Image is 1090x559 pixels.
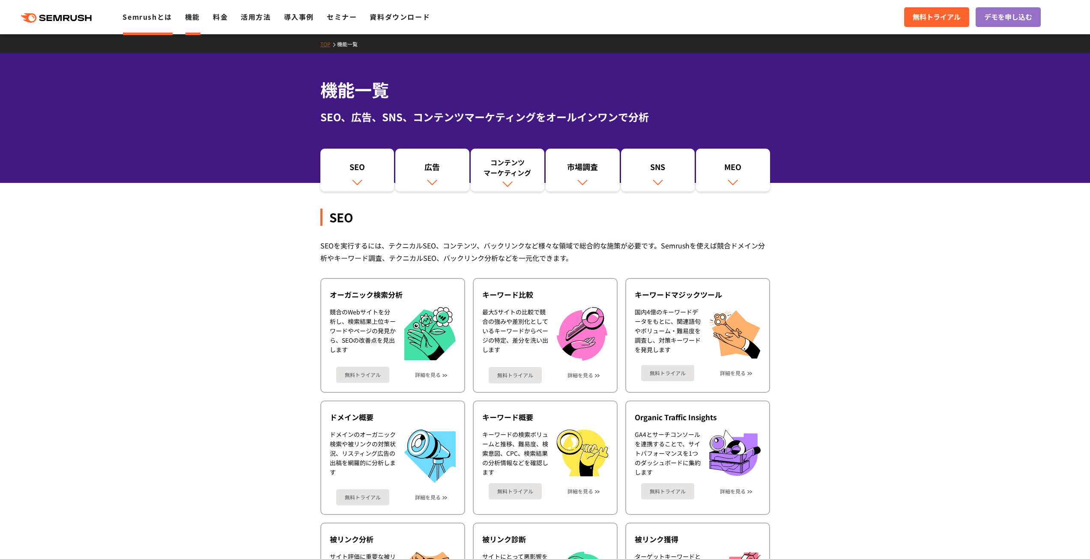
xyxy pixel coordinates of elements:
[330,412,456,422] div: ドメイン概要
[482,290,608,300] div: キーワード比較
[567,372,593,378] a: 詳細を見る
[635,534,761,544] div: 被リンク獲得
[567,488,593,494] a: 詳細を見る
[415,494,441,500] a: 詳細を見る
[482,412,608,422] div: キーワード概要
[621,149,695,191] a: SNS
[471,149,545,191] a: コンテンツマーケティング
[489,367,542,383] a: 無料トライアル
[550,161,615,176] div: 市場調査
[475,157,541,178] div: コンテンツ マーケティング
[404,430,456,483] img: ドメイン概要
[337,40,364,48] a: 機能一覧
[336,367,389,383] a: 無料トライアル
[709,430,761,476] img: Organic Traffic Insights
[404,307,456,361] img: オーガニック検索分析
[325,161,390,176] div: SEO
[327,12,357,22] a: セミナー
[641,483,694,499] a: 無料トライアル
[320,40,337,48] a: TOP
[696,149,770,191] a: MEO
[557,307,607,361] img: キーワード比較
[320,77,770,102] h1: 機能一覧
[635,430,701,477] div: GA4とサーチコンソールを連携することで、サイトパフォーマンスを1つのダッシュボードに集約します
[330,430,396,483] div: ドメインのオーガニック検索や被リンクの対策状況、リスティング広告の出稿を網羅的に分析します
[641,365,694,381] a: 無料トライアル
[489,483,542,499] a: 無料トライアル
[395,149,469,191] a: 広告
[635,290,761,300] div: キーワードマジックツール
[336,489,389,505] a: 無料トライアル
[370,12,430,22] a: 資料ダウンロード
[330,307,396,361] div: 競合のWebサイトを分析し、検索結果上位キーワードやページの発見から、SEOの改善点を見出します
[320,209,770,226] div: SEO
[720,370,746,376] a: 詳細を見る
[482,534,608,544] div: 被リンク診断
[557,430,608,476] img: キーワード概要
[213,12,228,22] a: 料金
[482,307,548,361] div: 最大5サイトの比較で競合の強みや差別化としているキーワードからページの特定、差分を洗い出します
[241,12,271,22] a: 活用方法
[330,290,456,300] div: オーガニック検索分析
[284,12,314,22] a: 導入事例
[625,161,691,176] div: SNS
[984,12,1032,23] span: デモを申し込む
[415,372,441,378] a: 詳細を見る
[320,109,770,125] div: SEO、広告、SNS、コンテンツマーケティングをオールインワンで分析
[122,12,172,22] a: Semrushとは
[635,307,701,359] div: 国内4億のキーワードデータをもとに、関連語句やボリューム・難易度を調査し、対策キーワードを発見します
[330,534,456,544] div: 被リンク分析
[720,488,746,494] a: 詳細を見る
[635,412,761,422] div: Organic Traffic Insights
[400,161,465,176] div: 広告
[709,307,761,359] img: キーワードマジックツール
[546,149,620,191] a: 市場調査
[320,149,394,191] a: SEO
[185,12,200,22] a: 機能
[700,161,766,176] div: MEO
[913,12,961,23] span: 無料トライアル
[482,430,548,477] div: キーワードの検索ボリュームと推移、難易度、検索意図、CPC、検索結果の分析情報などを確認します
[904,7,969,27] a: 無料トライアル
[976,7,1041,27] a: デモを申し込む
[320,239,770,264] div: SEOを実行するには、テクニカルSEO、コンテンツ、バックリンクなど様々な領域で総合的な施策が必要です。Semrushを使えば競合ドメイン分析やキーワード調査、テクニカルSEO、バックリンク分析...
